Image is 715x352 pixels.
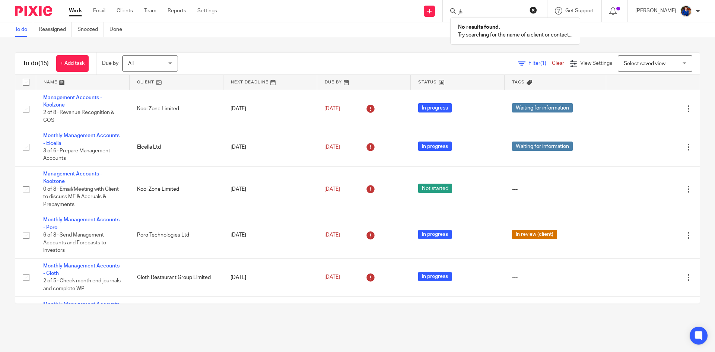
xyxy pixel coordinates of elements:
[324,106,340,111] span: [DATE]
[552,61,564,66] a: Clear
[580,61,612,66] span: View Settings
[324,232,340,238] span: [DATE]
[15,22,33,37] a: To do
[130,212,223,258] td: Poro Technologies Ltd
[128,61,134,66] span: All
[223,296,317,342] td: [DATE]
[512,274,599,281] div: ---
[512,230,557,239] span: In review (client)
[324,275,340,280] span: [DATE]
[43,263,120,276] a: Monthly Management Accounts - Cloth
[43,232,106,253] span: 6 of 8 · Send Management Accounts and Forecasts to Investors
[102,60,118,67] p: Due by
[43,187,119,207] span: 0 of 8 · Email/Meeting with Client to discuss ME & Accruals & Prepayments
[43,217,120,230] a: Monthly Management Accounts - Poro
[680,5,692,17] img: Nicole.jpeg
[418,230,452,239] span: In progress
[56,55,89,72] a: + Add task
[223,90,317,128] td: [DATE]
[223,212,317,258] td: [DATE]
[15,6,52,16] img: Pixie
[109,22,128,37] a: Done
[39,22,72,37] a: Reassigned
[324,187,340,192] span: [DATE]
[117,7,133,15] a: Clients
[223,258,317,296] td: [DATE]
[43,171,102,184] a: Management Accounts - Koolzone
[130,296,223,342] td: Unlikely Artificial Intelligence Limited
[418,142,452,151] span: In progress
[130,258,223,296] td: Cloth Restaurant Group Limited
[223,167,317,212] td: [DATE]
[43,302,120,314] a: Monthly Management Accounts - Unlikely AI
[418,103,452,112] span: In progress
[130,90,223,128] td: Kool Zone Limited
[43,133,120,146] a: Monthly Management Accounts - Elcella
[69,7,82,15] a: Work
[43,110,114,123] span: 2 of 8 · Revenue Recognition & COS
[197,7,217,15] a: Settings
[23,60,49,67] h1: To do
[528,61,552,66] span: Filter
[565,8,594,13] span: Get Support
[624,61,665,66] span: Select saved view
[130,128,223,167] td: Elcella Ltd
[418,184,452,193] span: Not started
[93,7,105,15] a: Email
[458,9,525,16] input: Search
[130,167,223,212] td: Kool Zone Limited
[43,279,121,292] span: 2 of 5 · Check month end journals and complete WP
[144,7,156,15] a: Team
[635,7,676,15] p: [PERSON_NAME]
[512,185,599,193] div: ---
[43,148,110,161] span: 3 of 6 · Prepare Management Accounts
[168,7,186,15] a: Reports
[512,142,573,151] span: Waiting for information
[418,272,452,281] span: In progress
[530,6,537,14] button: Clear
[540,61,546,66] span: (1)
[512,103,573,112] span: Waiting for information
[512,80,525,84] span: Tags
[77,22,104,37] a: Snoozed
[43,95,102,108] a: Management Accounts - Koolzone
[38,60,49,66] span: (15)
[324,145,340,150] span: [DATE]
[223,128,317,167] td: [DATE]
